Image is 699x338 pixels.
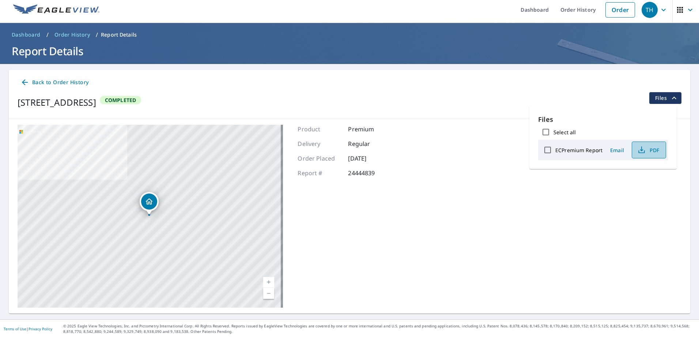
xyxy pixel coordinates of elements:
[263,277,274,288] a: Current Level 17, Zoom In
[348,169,392,177] p: 24444839
[649,92,681,104] button: filesDropdownBtn-24444839
[555,147,602,154] label: ECPremium Report
[52,29,93,41] a: Order History
[655,94,679,102] span: Files
[642,2,658,18] div: TH
[636,146,660,154] span: PDF
[29,326,52,331] a: Privacy Policy
[538,114,668,124] p: Files
[298,169,341,177] p: Report #
[101,31,137,38] p: Report Details
[18,96,96,109] div: [STREET_ADDRESS]
[298,139,341,148] p: Delivery
[4,327,52,331] p: |
[605,144,629,156] button: Email
[101,97,141,104] span: Completed
[608,147,626,154] span: Email
[54,31,90,38] span: Order History
[140,192,159,215] div: Dropped pin, building 1, Residential property, 121 S Ferry Rd Shelter Island, NY 11964
[18,76,91,89] a: Back to Order History
[263,288,274,299] a: Current Level 17, Zoom Out
[632,142,666,158] button: PDF
[9,44,690,59] h1: Report Details
[553,129,576,136] label: Select all
[348,154,392,163] p: [DATE]
[96,30,98,39] li: /
[20,78,88,87] span: Back to Order History
[13,4,99,15] img: EV Logo
[298,154,341,163] p: Order Placed
[348,139,392,148] p: Regular
[4,326,26,331] a: Terms of Use
[348,125,392,134] p: Premium
[9,29,44,41] a: Dashboard
[298,125,341,134] p: Product
[605,2,635,18] a: Order
[46,30,49,39] li: /
[63,323,695,334] p: © 2025 Eagle View Technologies, Inc. and Pictometry International Corp. All Rights Reserved. Repo...
[12,31,41,38] span: Dashboard
[9,29,690,41] nav: breadcrumb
